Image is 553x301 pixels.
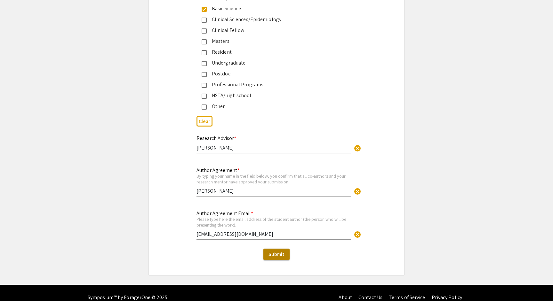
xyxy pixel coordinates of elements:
input: Type Here [196,231,351,237]
div: Other [207,103,341,110]
span: cancel [354,231,361,238]
div: By typing your name in the field below, you confirm that all co-authors and your research mentor ... [196,173,351,184]
div: Clinical Sciences/Epidemiology [207,16,341,23]
button: Clear [351,185,364,197]
button: Clear [196,116,212,127]
iframe: Chat [5,272,27,296]
span: cancel [354,144,361,152]
mat-label: Author Agreement Email [196,210,253,217]
button: Clear [351,142,364,154]
div: Postdoc [207,70,341,78]
mat-label: Author Agreement [196,167,239,174]
button: Clear [351,228,364,241]
a: Contact Us [358,294,382,301]
input: Type Here [196,144,351,151]
a: Privacy Policy [432,294,462,301]
mat-label: Research Advisor [196,135,236,142]
div: Basic Science [207,5,341,12]
a: Terms of Service [389,294,425,301]
span: Submit [268,251,285,258]
input: Type Here [196,188,351,194]
div: HSTA/high school [207,92,341,99]
div: Clinical Fellow [207,27,341,34]
div: Masters [207,37,341,45]
a: About [339,294,352,301]
div: Undergraduate [207,59,341,67]
div: Please type here the email address of the student author (the person who will be presenting the w... [196,216,351,228]
span: cancel [354,188,361,195]
div: Professional Programs [207,81,341,89]
button: Submit [263,249,290,260]
div: Resident [207,48,341,56]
